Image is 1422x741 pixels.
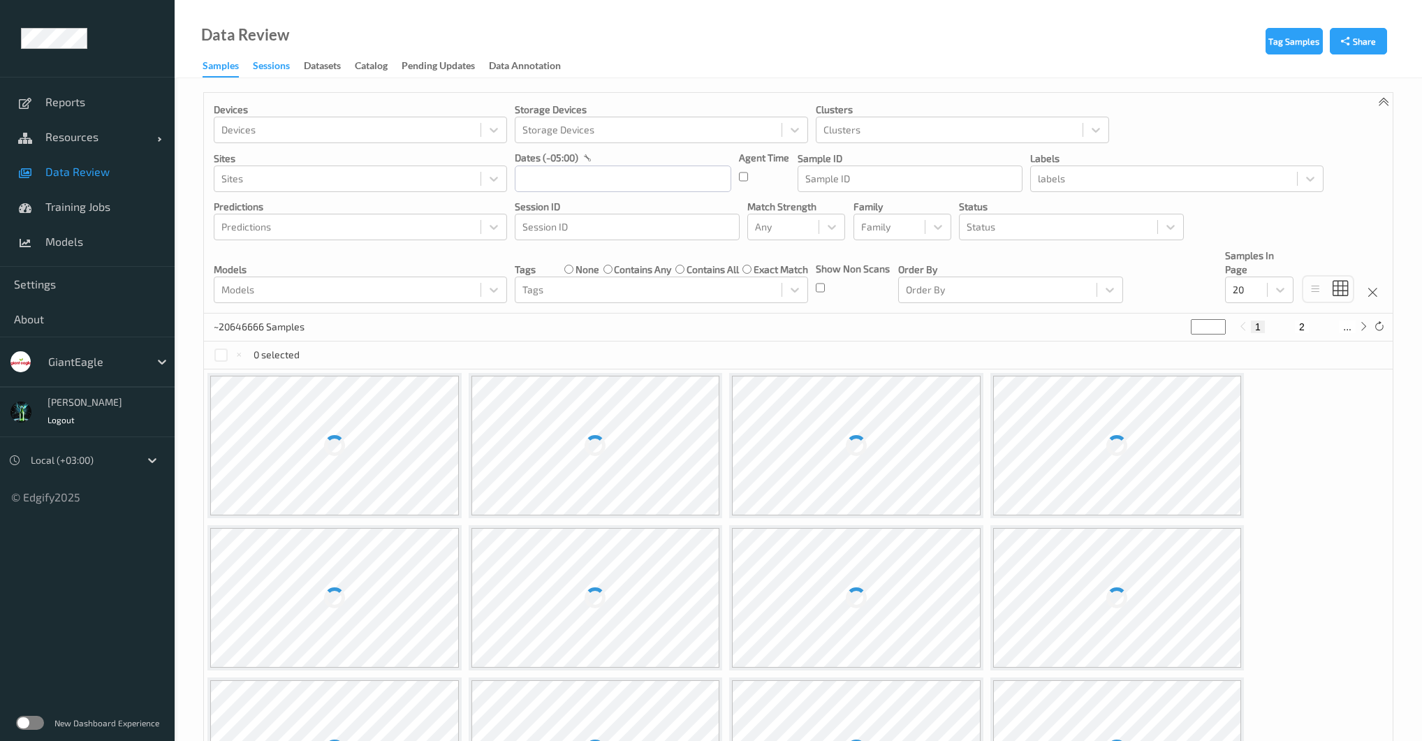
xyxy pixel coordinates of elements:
p: Show Non Scans [816,262,890,276]
button: 1 [1251,321,1265,333]
p: Match Strength [747,200,845,214]
a: Data Annotation [489,57,575,76]
div: Pending Updates [402,59,475,76]
button: Share [1330,28,1387,54]
a: Catalog [355,57,402,76]
p: Agent Time [739,151,789,165]
p: Predictions [214,200,507,214]
div: Samples [203,59,239,78]
p: Sample ID [798,152,1022,166]
p: Clusters [816,103,1109,117]
label: contains any [614,263,671,277]
p: ~20646666 Samples [214,320,318,334]
p: Models [214,263,507,277]
p: Session ID [515,200,740,214]
a: Samples [203,57,253,78]
button: ... [1339,321,1356,333]
div: Sessions [253,59,290,76]
p: Tags [515,263,536,277]
p: dates (-05:00) [515,151,578,165]
label: contains all [687,263,739,277]
p: 0 selected [254,348,300,362]
div: Catalog [355,59,388,76]
a: Pending Updates [402,57,489,76]
p: Order By [898,263,1123,277]
a: Datasets [304,57,355,76]
p: labels [1030,152,1324,166]
label: none [576,263,599,277]
button: Tag Samples [1266,28,1323,54]
p: Storage Devices [515,103,808,117]
p: Devices [214,103,507,117]
p: Samples In Page [1225,249,1293,277]
div: Data Review [201,28,289,42]
button: 2 [1295,321,1309,333]
label: exact match [754,263,808,277]
div: Data Annotation [489,59,561,76]
a: Sessions [253,57,304,76]
p: Sites [214,152,507,166]
p: Family [853,200,951,214]
div: Datasets [304,59,341,76]
p: Status [959,200,1184,214]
